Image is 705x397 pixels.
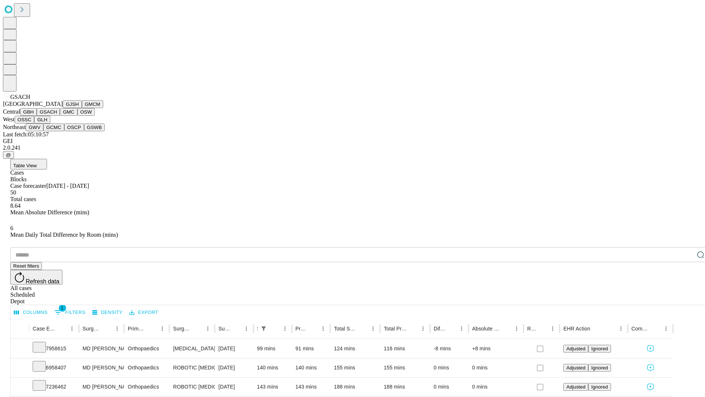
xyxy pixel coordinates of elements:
[231,323,241,334] button: Sort
[418,323,428,334] button: Menu
[257,339,288,358] div: 99 mins
[563,345,588,353] button: Adjusted
[334,378,376,396] div: 188 mins
[10,159,47,169] button: Table View
[15,116,35,124] button: OSSC
[334,339,376,358] div: 124 mins
[84,124,105,131] button: GSWB
[82,100,103,108] button: GMCM
[588,383,611,391] button: Ignored
[203,323,213,334] button: Menu
[102,323,112,334] button: Sort
[46,183,89,189] span: [DATE] - [DATE]
[20,108,37,116] button: GBH
[434,339,465,358] div: -8 mins
[128,358,166,377] div: Orthopaedics
[83,378,120,396] div: MD [PERSON_NAME]
[358,323,368,334] button: Sort
[3,138,702,144] div: GEI
[43,124,64,131] button: GCMC
[258,323,269,334] div: 1 active filter
[456,323,467,334] button: Menu
[472,358,520,377] div: 0 mins
[563,326,590,332] div: EHR Action
[173,358,211,377] div: ROBOTIC [MEDICAL_DATA] KNEE TOTAL
[10,183,46,189] span: Case forecaster
[566,384,585,390] span: Adjusted
[128,326,146,332] div: Primary Service
[588,345,611,353] button: Ignored
[651,323,661,334] button: Sort
[26,124,43,131] button: GWV
[384,326,407,332] div: Total Predicted Duration
[173,339,211,358] div: [MEDICAL_DATA] [MEDICAL_DATA]
[10,262,42,270] button: Reset filters
[127,307,160,318] button: Export
[10,209,89,215] span: Mean Absolute Difference (mins)
[53,307,87,318] button: Show filters
[67,323,77,334] button: Menu
[270,323,280,334] button: Sort
[296,358,327,377] div: 140 mins
[77,108,95,116] button: OSW
[57,323,67,334] button: Sort
[83,358,120,377] div: MD [PERSON_NAME]
[128,378,166,396] div: Orthopaedics
[26,278,59,285] span: Refresh data
[434,326,445,332] div: Difference
[296,326,307,332] div: Predicted In Room Duration
[296,378,327,396] div: 143 mins
[632,326,650,332] div: Comments
[563,364,588,372] button: Adjusted
[12,307,50,318] button: Select columns
[434,358,465,377] div: 0 mins
[128,339,166,358] div: Orthopaedics
[60,108,77,116] button: GMC
[6,152,11,158] span: @
[34,116,50,124] button: GLH
[563,383,588,391] button: Adjusted
[10,94,30,100] span: GSACH
[308,323,318,334] button: Sort
[10,270,62,285] button: Refresh data
[3,151,14,159] button: @
[157,323,167,334] button: Menu
[218,339,250,358] div: [DATE]
[37,108,60,116] button: GSACH
[591,384,608,390] span: Ignored
[33,358,75,377] div: 6958407
[192,323,203,334] button: Sort
[147,323,157,334] button: Sort
[434,378,465,396] div: 0 mins
[3,116,15,122] span: West
[368,323,378,334] button: Menu
[173,326,191,332] div: Surgery Name
[384,339,426,358] div: 116 mins
[33,339,75,358] div: 7958615
[408,323,418,334] button: Sort
[173,378,211,396] div: ROBOTIC [MEDICAL_DATA] KNEE TOTAL
[258,323,269,334] button: Show filters
[10,203,21,209] span: 8.64
[511,323,522,334] button: Menu
[472,339,520,358] div: +8 mins
[13,263,39,269] span: Reset filters
[218,358,250,377] div: [DATE]
[661,323,671,334] button: Menu
[547,323,558,334] button: Menu
[3,108,20,115] span: Central
[334,358,376,377] div: 155 mins
[3,131,49,137] span: Last fetch: 05:10:57
[83,326,101,332] div: Surgeon Name
[616,323,626,334] button: Menu
[218,378,250,396] div: [DATE]
[112,323,122,334] button: Menu
[64,124,84,131] button: OSCP
[501,323,511,334] button: Sort
[566,365,585,371] span: Adjusted
[13,163,37,168] span: Table View
[59,304,66,312] span: 1
[527,326,537,332] div: Resolved in EHR
[33,326,56,332] div: Case Epic Id
[591,365,608,371] span: Ignored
